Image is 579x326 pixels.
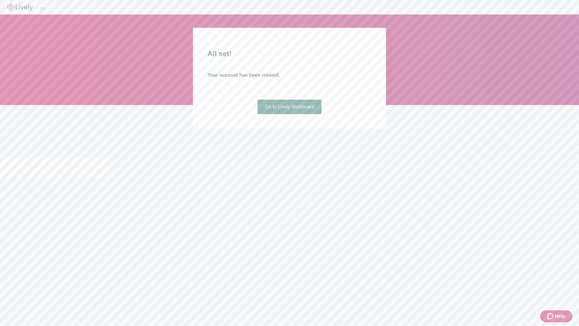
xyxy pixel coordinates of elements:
[207,48,372,59] h2: All set!
[258,100,322,114] a: Go to Lively dashboard
[540,310,572,322] button: Zendesk support iconHelp
[207,72,372,79] h4: Your account has been created.
[547,313,555,320] svg: Zendesk support icon
[40,8,45,9] button: Log out
[7,4,33,11] img: Lively
[555,313,565,320] span: Help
